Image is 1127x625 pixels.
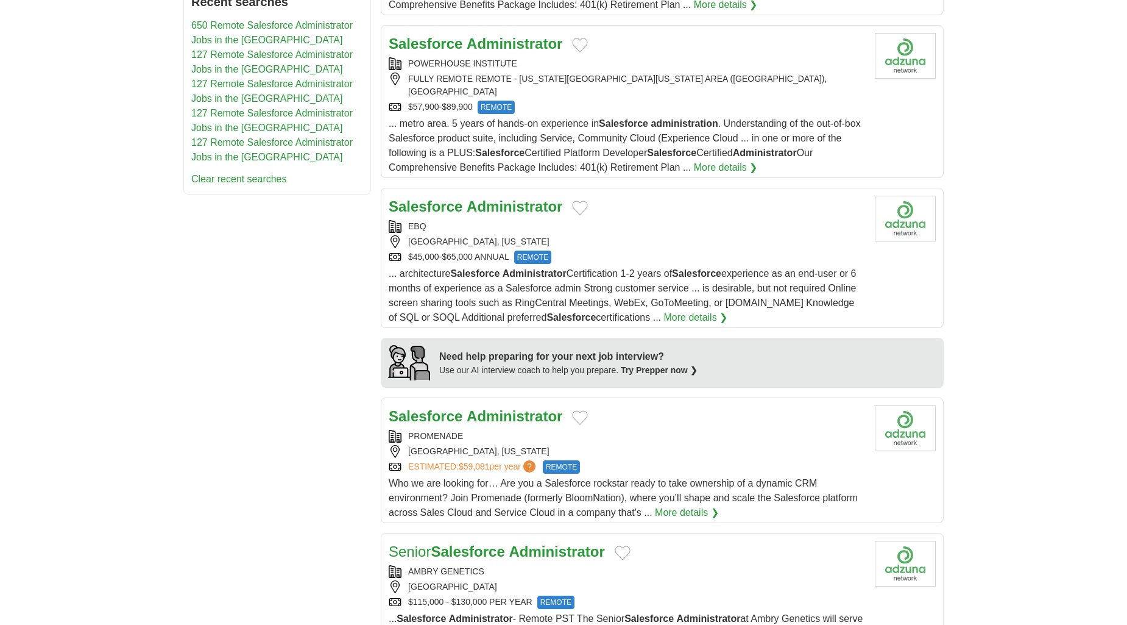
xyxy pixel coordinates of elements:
strong: Administrator [733,148,797,158]
div: Need help preparing for your next job interview? [439,349,698,364]
div: [GEOGRAPHIC_DATA] [389,580,865,593]
a: Try Prepper now ❯ [621,365,698,375]
strong: Salesforce [389,408,462,424]
strong: Administrator [677,613,741,624]
strong: Administrator [467,408,562,424]
a: 127 Remote Salesforce Administrator Jobs in the [GEOGRAPHIC_DATA] [191,79,353,104]
span: ... architecture Certification 1-2 years of experience as an end-user or 6 months of experience a... [389,268,857,323]
strong: Salesforce [647,148,696,158]
span: REMOTE [537,596,574,609]
a: Salesforce Administrator [389,198,562,215]
span: ... metro area. 5 years of hands-on experience in . Understanding of the out-of-box Salesforce pr... [389,118,861,173]
a: Clear recent searches [191,174,287,184]
div: POWERHOUSE INSTITUTE [389,57,865,70]
a: 127 Remote Salesforce Administrator Jobs in the [GEOGRAPHIC_DATA] [191,108,353,133]
strong: Administrator [449,613,513,624]
a: Salesforce Administrator [389,408,562,424]
strong: Salesforce [599,118,648,129]
a: ESTIMATED:$59,081per year? [408,460,538,474]
div: Use our AI interview coach to help you prepare. [439,364,698,377]
span: ? [523,460,535,473]
strong: administration [651,118,718,129]
strong: Salesforce [431,543,504,560]
a: More details ❯ [655,505,719,520]
button: Add to favorite jobs [572,38,588,52]
div: AMBRY GENETICS [389,565,865,578]
div: FULLY REMOTE REMOTE - [US_STATE][GEOGRAPHIC_DATA][US_STATE] AREA ([GEOGRAPHIC_DATA]), [GEOGRAPHIC... [389,73,865,98]
a: Salesforce Administrator [389,35,562,52]
strong: Salesforce [672,268,721,279]
a: 127 Remote Salesforce Administrator Jobs in the [GEOGRAPHIC_DATA] [191,137,353,162]
strong: Salesforce [450,268,500,279]
strong: Salesforce [397,613,446,624]
div: $115,000 - $130,000 PER YEAR [389,596,865,609]
strong: Salesforce [475,148,525,158]
div: $45,000-$65,000 ANNUAL [389,251,865,264]
strong: Administrator [467,35,562,52]
img: Company logo [875,33,936,79]
a: More details ❯ [664,310,728,325]
strong: Administrator [467,198,562,215]
a: More details ❯ [694,160,758,175]
button: Add to favorite jobs [572,410,588,425]
span: Who we are looking for… Are you a Salesforce rockstar ready to take ownership of a dynamic CRM en... [389,478,858,518]
button: Add to favorite jobs [615,546,631,560]
img: Company logo [875,405,936,451]
div: [GEOGRAPHIC_DATA], [US_STATE] [389,235,865,248]
div: [GEOGRAPHIC_DATA], [US_STATE] [389,445,865,458]
span: REMOTE [543,460,580,474]
strong: Administrator [503,268,567,279]
span: $59,081 [459,462,490,471]
div: EBQ [389,220,865,233]
div: $57,900-$89,900 [389,101,865,114]
a: 127 Remote Salesforce Administrator Jobs in the [GEOGRAPHIC_DATA] [191,49,353,74]
strong: Salesforce [546,312,596,323]
strong: Salesforce [389,35,462,52]
strong: Salesforce [624,613,674,624]
a: SeniorSalesforce Administrator [389,543,605,560]
a: 650 Remote Salesforce Administrator Jobs in the [GEOGRAPHIC_DATA] [191,20,353,45]
button: Add to favorite jobs [572,201,588,215]
img: Company logo [875,541,936,587]
div: PROMENADE [389,430,865,443]
span: REMOTE [514,251,551,264]
strong: Administrator [509,543,604,560]
img: Company logo [875,196,936,241]
strong: Salesforce [389,198,462,215]
span: REMOTE [478,101,515,114]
